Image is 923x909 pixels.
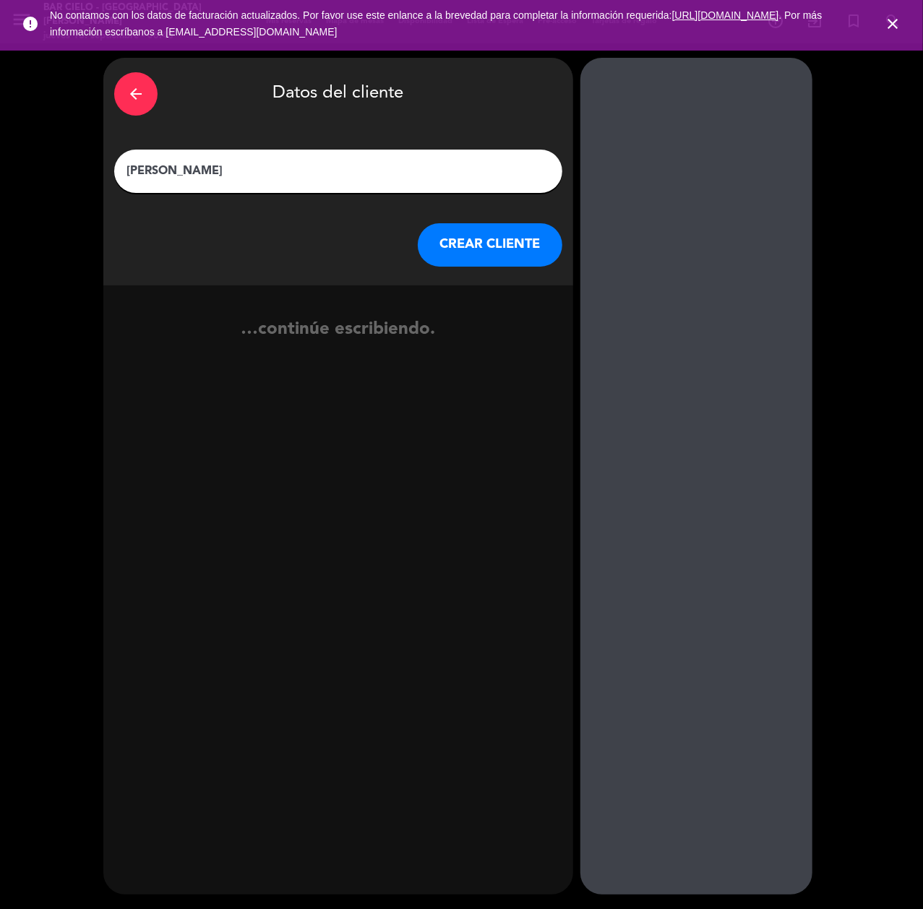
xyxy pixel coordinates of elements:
[103,316,573,370] div: …continúe escribiendo.
[884,15,901,33] i: close
[50,9,822,38] a: . Por más información escríbanos a [EMAIL_ADDRESS][DOMAIN_NAME]
[125,161,551,181] input: Escriba nombre, correo electrónico o número de teléfono...
[50,9,822,38] span: No contamos con los datos de facturación actualizados. Por favor use este enlance a la brevedad p...
[418,223,562,267] button: CREAR CLIENTE
[672,9,779,21] a: [URL][DOMAIN_NAME]
[127,85,145,103] i: arrow_back
[114,69,562,119] div: Datos del cliente
[22,15,39,33] i: error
